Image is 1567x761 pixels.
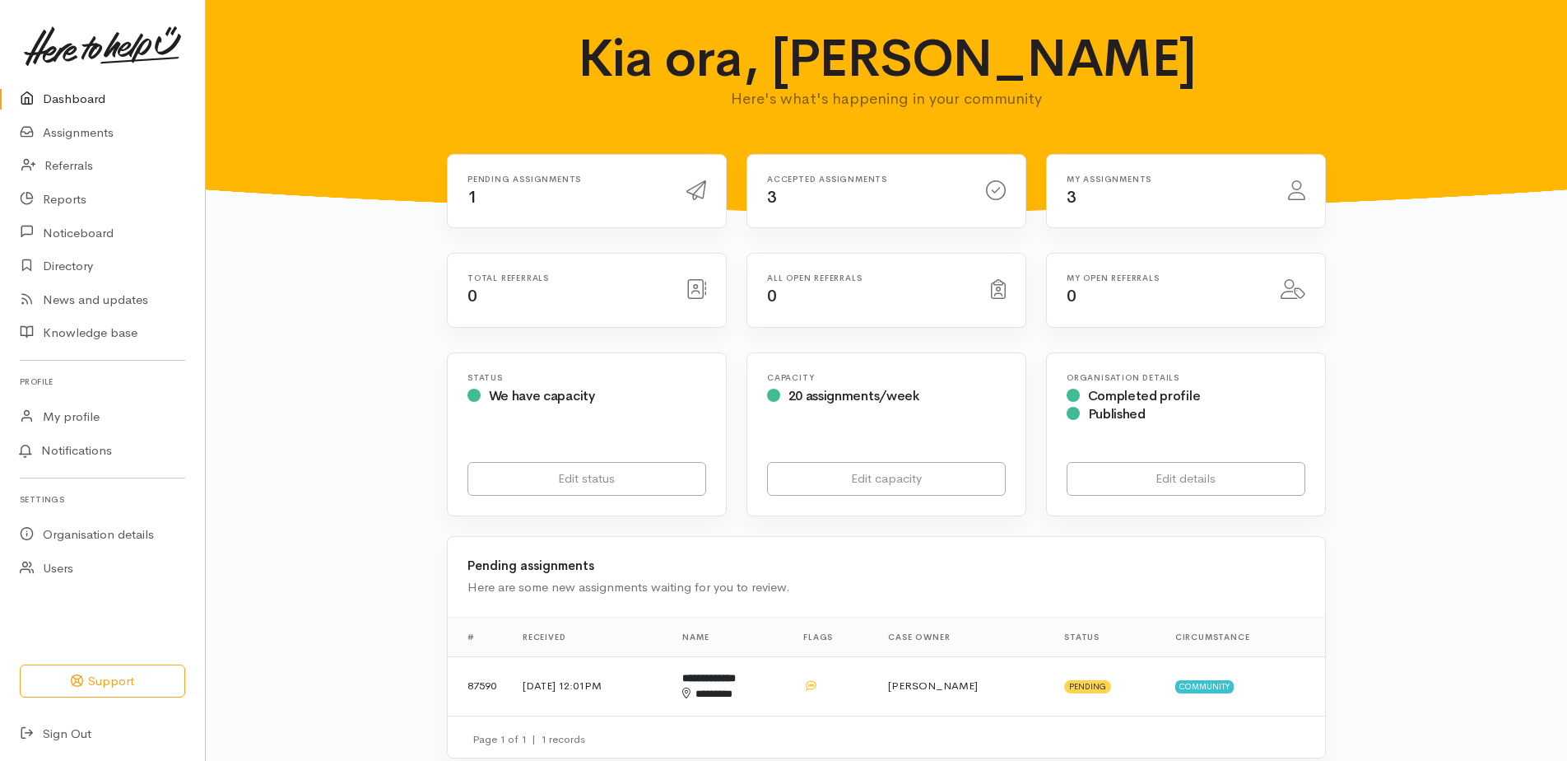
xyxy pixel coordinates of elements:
[20,488,185,511] h6: Settings
[467,462,706,496] a: Edit status
[467,286,477,306] span: 0
[566,87,1207,110] p: Here's what's happening in your community
[1067,286,1076,306] span: 0
[1064,680,1111,693] span: Pending
[669,617,790,656] th: Name
[489,387,595,404] span: We have capacity
[875,617,1051,656] th: Case Owner
[875,656,1051,716] td: [PERSON_NAME]
[448,656,509,716] td: 87590
[566,30,1207,87] h1: Kia ora, [PERSON_NAME]
[767,175,966,184] h6: Accepted assignments
[1067,187,1076,208] span: 3
[1088,405,1146,423] span: Published
[467,558,594,573] b: Pending assignments
[767,373,1006,382] h6: Capacity
[1051,617,1162,656] th: Status
[20,371,185,393] h6: Profile
[467,187,477,208] span: 1
[767,462,1006,496] a: Edit capacity
[472,732,585,746] small: Page 1 of 1 1 records
[448,617,509,656] th: #
[767,187,777,208] span: 3
[1175,680,1234,693] span: Community
[467,578,1305,597] div: Here are some new assignments waiting for you to review.
[767,286,777,306] span: 0
[1067,175,1268,184] h6: My assignments
[467,273,667,282] h6: Total referrals
[20,665,185,698] button: Support
[509,617,669,656] th: Received
[509,656,669,716] td: [DATE] 12:01PM
[532,732,536,746] span: |
[467,175,667,184] h6: Pending assignments
[767,273,971,282] h6: All open referrals
[1067,273,1261,282] h6: My open referrals
[467,373,706,382] h6: Status
[1162,617,1325,656] th: Circumstance
[1067,462,1305,496] a: Edit details
[788,387,919,404] span: 20 assignments/week
[1088,387,1201,404] span: Completed profile
[1067,373,1305,382] h6: Organisation Details
[790,617,875,656] th: Flags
